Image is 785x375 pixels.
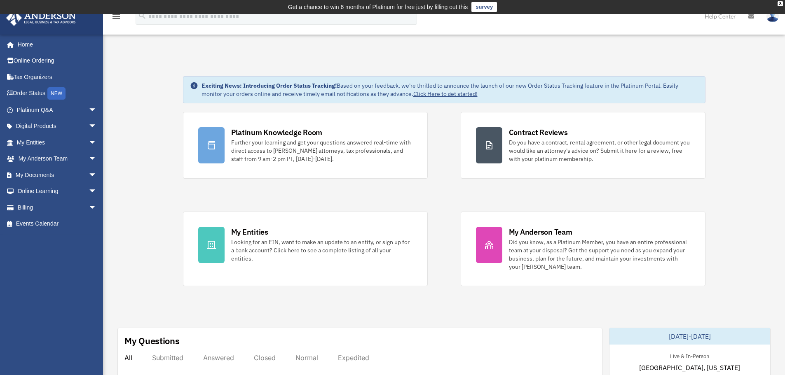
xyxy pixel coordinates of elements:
[231,227,268,237] div: My Entities
[461,112,705,179] a: Contract Reviews Do you have a contract, rental agreement, or other legal document you would like...
[111,14,121,21] a: menu
[509,138,690,163] div: Do you have a contract, rental agreement, or other legal document you would like an attorney's ad...
[124,354,132,362] div: All
[89,118,105,135] span: arrow_drop_down
[509,238,690,271] div: Did you know, as a Platinum Member, you have an entire professional team at your disposal? Get th...
[152,354,183,362] div: Submitted
[639,363,740,373] span: [GEOGRAPHIC_DATA], [US_STATE]
[509,127,568,137] div: Contract Reviews
[6,36,105,53] a: Home
[203,354,234,362] div: Answered
[663,351,716,360] div: Live & In-Person
[6,69,109,85] a: Tax Organizers
[338,354,369,362] div: Expedited
[609,328,770,345] div: [DATE]-[DATE]
[89,167,105,184] span: arrow_drop_down
[89,183,105,200] span: arrow_drop_down
[89,134,105,151] span: arrow_drop_down
[89,199,105,216] span: arrow_drop_down
[231,138,412,163] div: Further your learning and get your questions answered real-time with direct access to [PERSON_NAM...
[47,87,66,100] div: NEW
[6,118,109,135] a: Digital Productsarrow_drop_down
[111,12,121,21] i: menu
[766,10,779,22] img: User Pic
[778,1,783,6] div: close
[6,134,109,151] a: My Entitiesarrow_drop_down
[202,82,337,89] strong: Exciting News: Introducing Order Status Tracking!
[231,127,323,137] div: Platinum Knowledge Room
[89,102,105,119] span: arrow_drop_down
[509,227,572,237] div: My Anderson Team
[471,2,497,12] a: survey
[6,151,109,167] a: My Anderson Teamarrow_drop_down
[288,2,468,12] div: Get a chance to win 6 months of Platinum for free just by filling out this
[295,354,318,362] div: Normal
[413,90,478,98] a: Click Here to get started!
[6,102,109,118] a: Platinum Q&Aarrow_drop_down
[231,238,412,263] div: Looking for an EIN, want to make an update to an entity, or sign up for a bank account? Click her...
[183,112,428,179] a: Platinum Knowledge Room Further your learning and get your questions answered real-time with dire...
[89,151,105,168] span: arrow_drop_down
[6,183,109,200] a: Online Learningarrow_drop_down
[254,354,276,362] div: Closed
[461,212,705,286] a: My Anderson Team Did you know, as a Platinum Member, you have an entire professional team at your...
[6,199,109,216] a: Billingarrow_drop_down
[4,10,78,26] img: Anderson Advisors Platinum Portal
[6,53,109,69] a: Online Ordering
[202,82,698,98] div: Based on your feedback, we're thrilled to announce the launch of our new Order Status Tracking fe...
[6,167,109,183] a: My Documentsarrow_drop_down
[6,216,109,232] a: Events Calendar
[138,11,147,20] i: search
[124,335,180,347] div: My Questions
[6,85,109,102] a: Order StatusNEW
[183,212,428,286] a: My Entities Looking for an EIN, want to make an update to an entity, or sign up for a bank accoun...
